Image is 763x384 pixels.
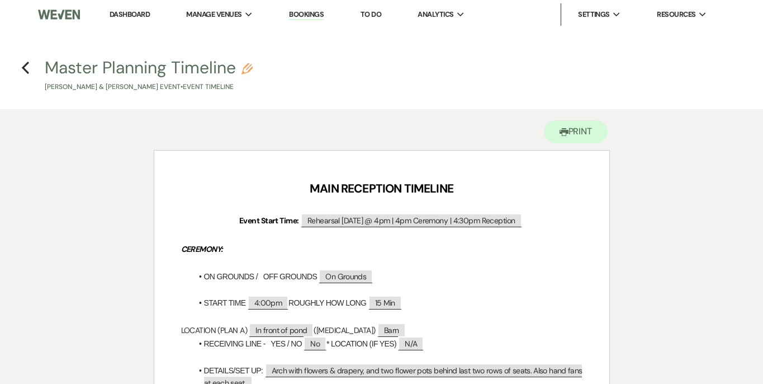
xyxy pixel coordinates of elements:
span: Rehearsal [DATE] @ 4pm | 4pm Ceremony | 4:30pm Reception [301,213,522,227]
a: Dashboard [110,10,150,19]
span: 4:00pm [248,296,288,310]
span: Resources [657,9,695,20]
span: RECEIVING LINE - YES / NO [204,339,302,348]
span: * LOCATION (IF YES) [326,339,396,348]
span: Analytics [418,9,453,20]
span: LOCATION (PLAN A) [181,325,247,335]
a: To Do [361,10,381,19]
img: Weven Logo [38,3,80,26]
span: Barn [377,323,406,337]
span: Manage Venues [186,9,241,20]
span: DETAILS/SET UP: [204,366,263,375]
strong: Event Start Time: [239,216,298,226]
span: Settings [578,9,610,20]
span: START TIME [204,298,246,307]
span: No [304,336,326,350]
span: In front of pond [249,323,314,337]
span: 15 Min [368,296,402,310]
em: CEREMONY: [181,244,223,254]
span: On Grounds [319,269,373,283]
button: Print [544,120,608,143]
strong: MAIN RECEPTION TIMELINE [310,181,453,196]
button: Master Planning Timeline[PERSON_NAME] & [PERSON_NAME] Event•Event Timeline [45,59,253,92]
span: ON GROUNDS / OFF GROUNDS [204,272,317,281]
a: Bookings [289,10,324,20]
span: ([MEDICAL_DATA]) [314,325,375,335]
span: ROUGHLY HOW LONG [288,298,366,307]
p: [PERSON_NAME] & [PERSON_NAME] Event • Event Timeline [45,82,253,92]
span: N/A [398,336,424,350]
